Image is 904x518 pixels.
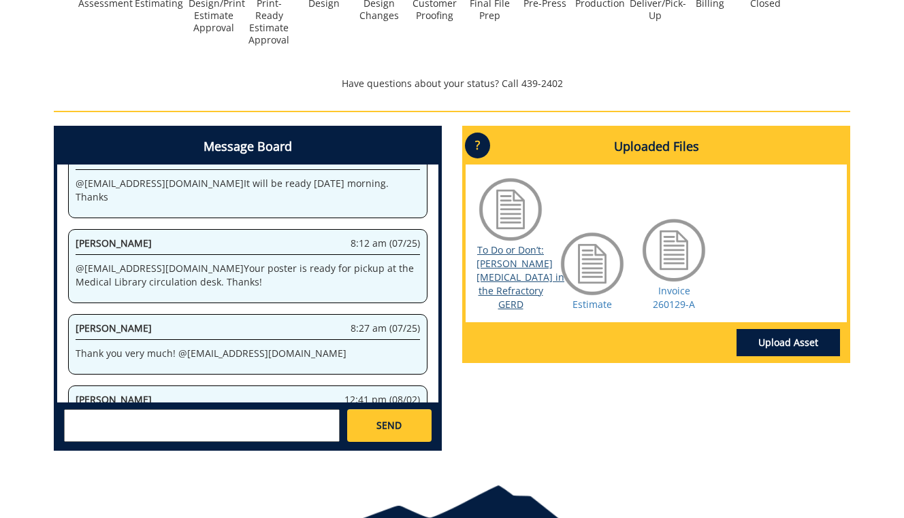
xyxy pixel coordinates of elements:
[376,419,402,432] span: SEND
[76,347,420,360] p: Thank you very much! @ [EMAIL_ADDRESS][DOMAIN_NAME]
[76,177,420,204] p: @ [EMAIL_ADDRESS][DOMAIN_NAME] It will be ready [DATE] morning. Thanks
[57,129,438,165] h4: Message Board
[347,409,432,442] a: SEND
[76,237,152,249] span: [PERSON_NAME]
[76,262,420,289] p: @ [EMAIL_ADDRESS][DOMAIN_NAME] Your poster is ready for pickup at the Medical Library circulation...
[653,284,695,311] a: Invoice 260129-A
[572,298,612,311] a: Estimate
[76,393,152,406] span: [PERSON_NAME]
[76,152,152,165] span: [PERSON_NAME]
[466,129,847,165] h4: Uploaded Files
[737,329,840,356] a: Upload Asset
[76,322,152,334] span: [PERSON_NAME]
[344,393,420,407] span: 12:41 pm (08/02)
[64,409,340,442] textarea: messageToSend
[477,243,564,311] a: To Do or Don’t: [PERSON_NAME][MEDICAL_DATA] in the Refractory GERD
[351,322,420,335] span: 8:27 am (07/25)
[351,237,420,250] span: 8:12 am (07/25)
[465,133,490,158] p: ?
[54,77,850,90] p: Have questions about your status? Call 439-2402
